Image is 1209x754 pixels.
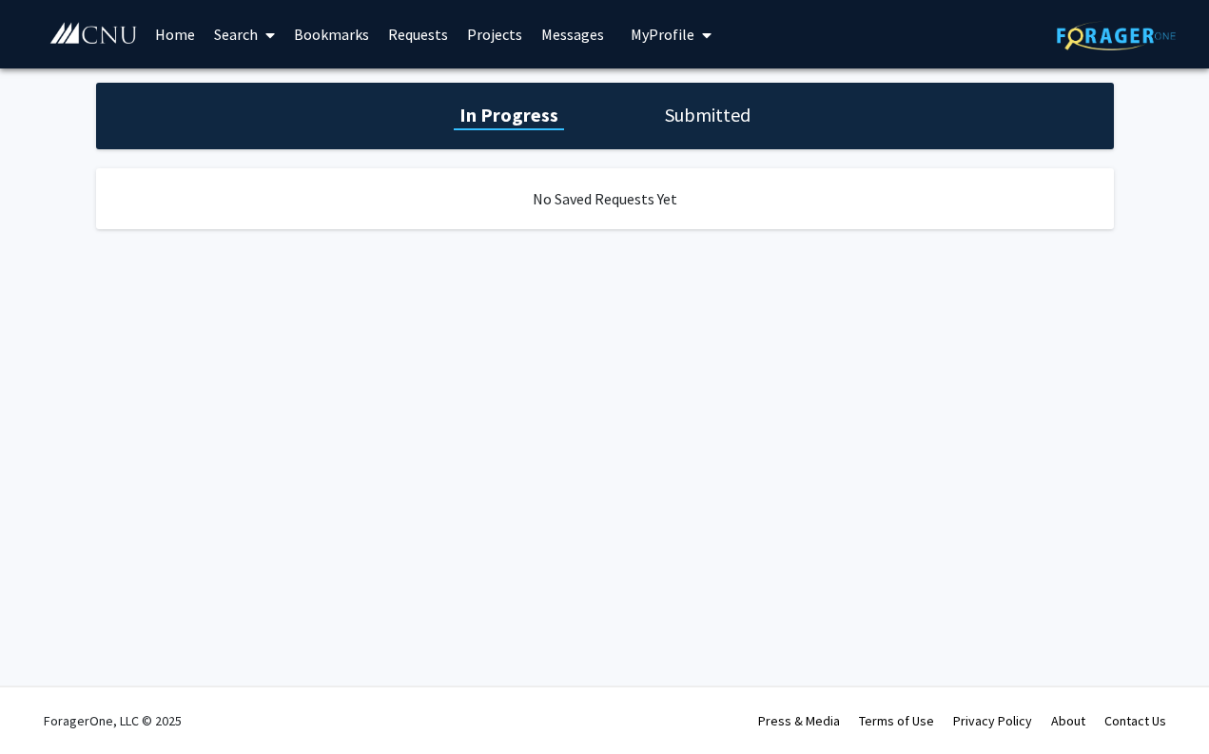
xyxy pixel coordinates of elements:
a: Bookmarks [284,1,379,68]
a: Home [146,1,205,68]
img: ForagerOne Logo [1057,21,1176,50]
a: Press & Media [758,712,840,729]
a: Contact Us [1104,712,1166,729]
h1: In Progress [454,102,564,128]
a: Terms of Use [859,712,934,729]
a: Messages [532,1,614,68]
div: ForagerOne, LLC © 2025 [44,687,182,754]
h1: Submitted [659,102,756,128]
a: Privacy Policy [953,712,1032,729]
div: No Saved Requests Yet [96,168,1114,229]
a: Requests [379,1,458,68]
iframe: Chat [14,668,81,740]
a: Search [205,1,284,68]
span: My Profile [631,25,694,44]
img: Christopher Newport University Logo [49,22,139,46]
a: About [1051,712,1085,729]
a: Projects [458,1,532,68]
